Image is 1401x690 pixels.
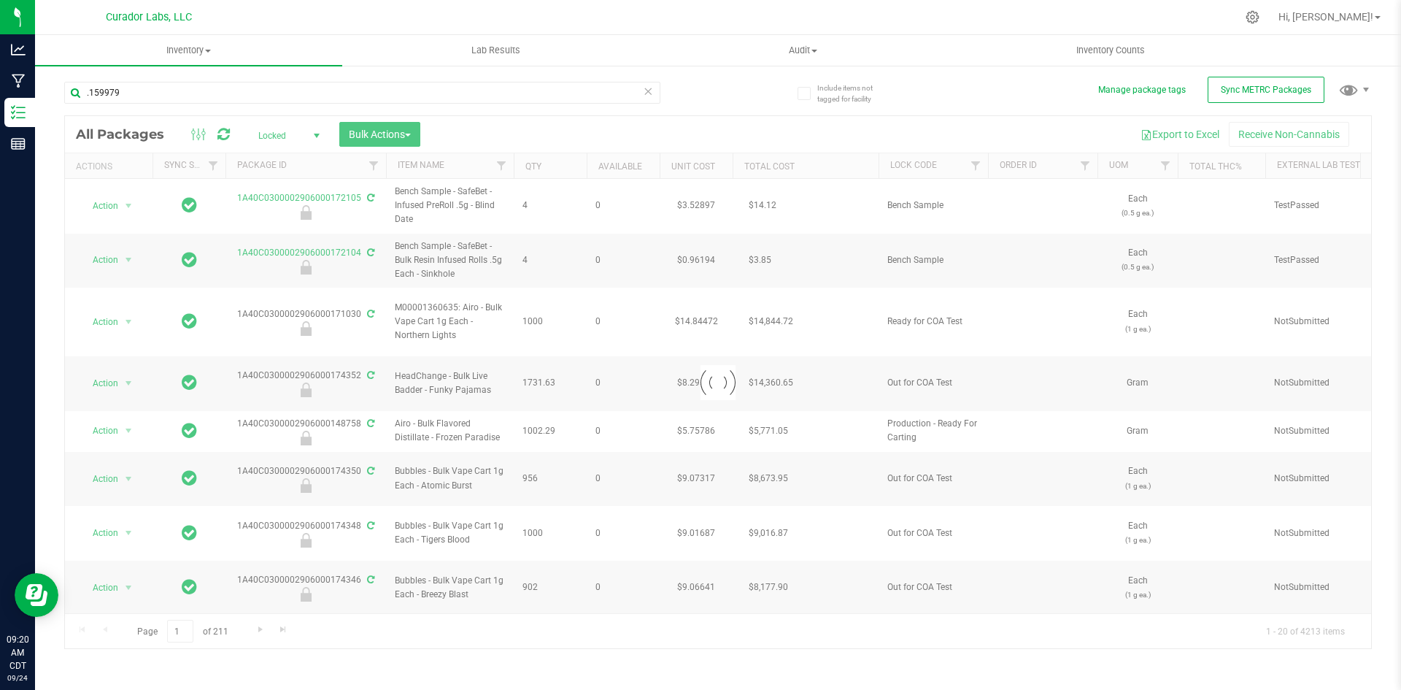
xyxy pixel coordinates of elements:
span: Sync METRC Packages [1221,85,1311,95]
button: Sync METRC Packages [1208,77,1324,103]
input: Search Package ID, Item Name, SKU, Lot or Part Number... [64,82,660,104]
a: Inventory Counts [957,35,1265,66]
span: Clear [643,82,653,101]
span: Include items not tagged for facility [817,83,890,104]
span: Hi, [PERSON_NAME]! [1278,11,1373,23]
inline-svg: Manufacturing [11,74,26,88]
inline-svg: Analytics [11,42,26,57]
span: Lab Results [452,44,540,57]
p: 09/24 [7,672,28,683]
a: Audit [649,35,957,66]
a: Inventory [35,35,342,66]
span: Inventory [35,44,342,57]
span: Audit [650,44,956,57]
a: Lab Results [342,35,649,66]
button: Manage package tags [1098,84,1186,96]
span: Curador Labs, LLC [106,11,192,23]
iframe: Resource center [15,573,58,617]
inline-svg: Inventory [11,105,26,120]
p: 09:20 AM CDT [7,633,28,672]
div: Manage settings [1243,10,1262,24]
span: Inventory Counts [1057,44,1165,57]
inline-svg: Reports [11,137,26,151]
